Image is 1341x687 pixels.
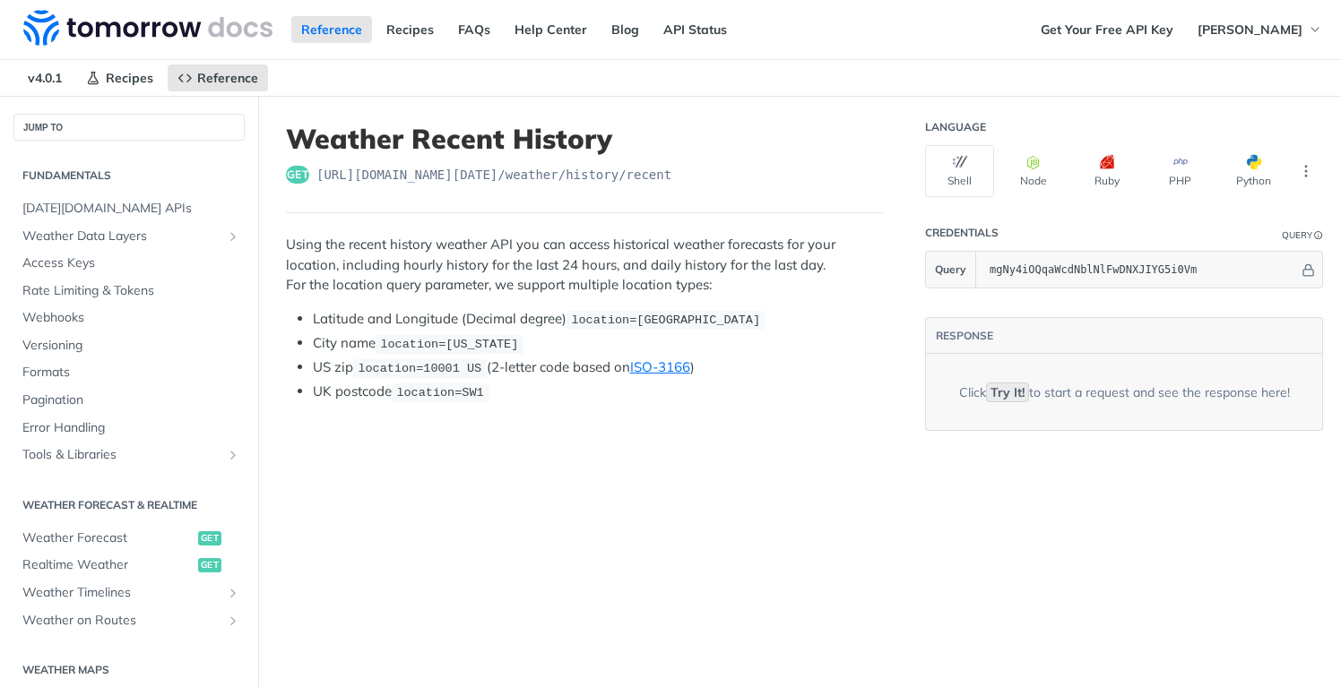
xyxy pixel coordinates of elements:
[313,382,883,402] li: UK postcode
[1293,158,1319,185] button: More Languages
[1298,163,1314,179] svg: More ellipsis
[1314,231,1323,240] i: Information
[13,552,245,579] a: Realtime Weatherget
[392,383,489,401] code: location=SW1
[13,167,245,184] h2: Fundamentals
[567,311,765,329] code: location=[GEOGRAPHIC_DATA]
[197,70,258,86] span: Reference
[376,335,523,353] code: location=[US_STATE]
[22,337,240,355] span: Versioning
[13,580,245,606] a: Weather TimelinesShow subpages for Weather Timelines
[601,16,649,43] a: Blog
[76,64,163,91] a: Recipes
[1282,228,1323,242] div: QueryInformation
[226,229,240,244] button: Show subpages for Weather Data Layers
[23,10,273,46] img: Tomorrow.io Weather API Docs
[18,64,72,91] span: v4.0.1
[935,327,994,345] button: RESPONSE
[291,16,372,43] a: Reference
[986,382,1029,402] code: Try It!
[286,166,309,184] span: get
[313,309,883,330] li: Latitude and Longitude (Decimal degree)
[22,254,240,272] span: Access Keys
[1299,261,1318,279] button: Hide
[981,252,1299,288] input: apikey
[22,200,240,218] span: [DATE][DOMAIN_NAME] APIs
[226,614,240,628] button: Show subpages for Weather on Routes
[22,446,221,464] span: Tools & Libraries
[22,556,194,574] span: Realtime Weather
[448,16,500,43] a: FAQs
[13,497,245,513] h2: Weather Forecast & realtime
[1198,21,1302,38] span: [PERSON_NAME]
[1146,145,1215,197] button: PHP
[226,586,240,600] button: Show subpages for Weather Timelines
[1031,16,1183,43] a: Get Your Free API Key
[313,357,883,378] li: US zip (2-letter code based on )
[22,228,221,245] span: Weather Data Layers
[226,448,240,462] button: Show subpages for Tools & Libraries
[13,662,245,678] h2: Weather Maps
[1188,16,1332,43] button: [PERSON_NAME]
[316,166,671,184] span: https://api.tomorrow.io/v4/weather/history/recent
[198,558,221,572] span: get
[22,282,240,300] span: Rate Limiting & Tokens
[13,195,245,222] a: [DATE][DOMAIN_NAME] APIs
[1219,145,1288,197] button: Python
[13,250,245,277] a: Access Keys
[935,262,966,278] span: Query
[13,525,245,552] a: Weather Forecastget
[13,223,245,250] a: Weather Data LayersShow subpages for Weather Data Layers
[353,359,487,377] code: location=10001 US
[999,145,1068,197] button: Node
[13,415,245,442] a: Error Handling
[13,332,245,359] a: Versioning
[313,333,883,354] li: City name
[13,305,245,331] a: Webhooks
[168,64,268,91] a: Reference
[925,226,999,240] div: Credentials
[1282,228,1312,242] div: Query
[286,123,883,155] h1: Weather Recent History
[13,114,245,141] button: JUMP TO
[926,252,976,288] button: Query
[505,16,597,43] a: Help Center
[22,584,221,602] span: Weather Timelines
[106,70,153,86] span: Recipes
[653,16,737,43] a: API Status
[22,309,240,327] span: Webhooks
[925,145,994,197] button: Shell
[22,612,221,630] span: Weather on Routes
[13,442,245,468] a: Tools & LibrariesShow subpages for Tools & Libraries
[22,391,240,409] span: Pagination
[1072,145,1141,197] button: Ruby
[286,235,883,296] p: Using the recent history weather API you can access historical weather forecasts for your locatio...
[630,358,690,375] a: ISO-3166
[376,16,444,43] a: Recipes
[959,383,1290,401] div: Click to start a request and see the response here!
[13,278,245,305] a: Rate Limiting & Tokens
[13,607,245,634] a: Weather on RoutesShow subpages for Weather on Routes
[925,120,986,134] div: Language
[13,359,245,386] a: Formats
[22,529,194,547] span: Weather Forecast
[13,387,245,414] a: Pagination
[22,419,240,437] span: Error Handling
[22,364,240,382] span: Formats
[198,531,221,545] span: get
